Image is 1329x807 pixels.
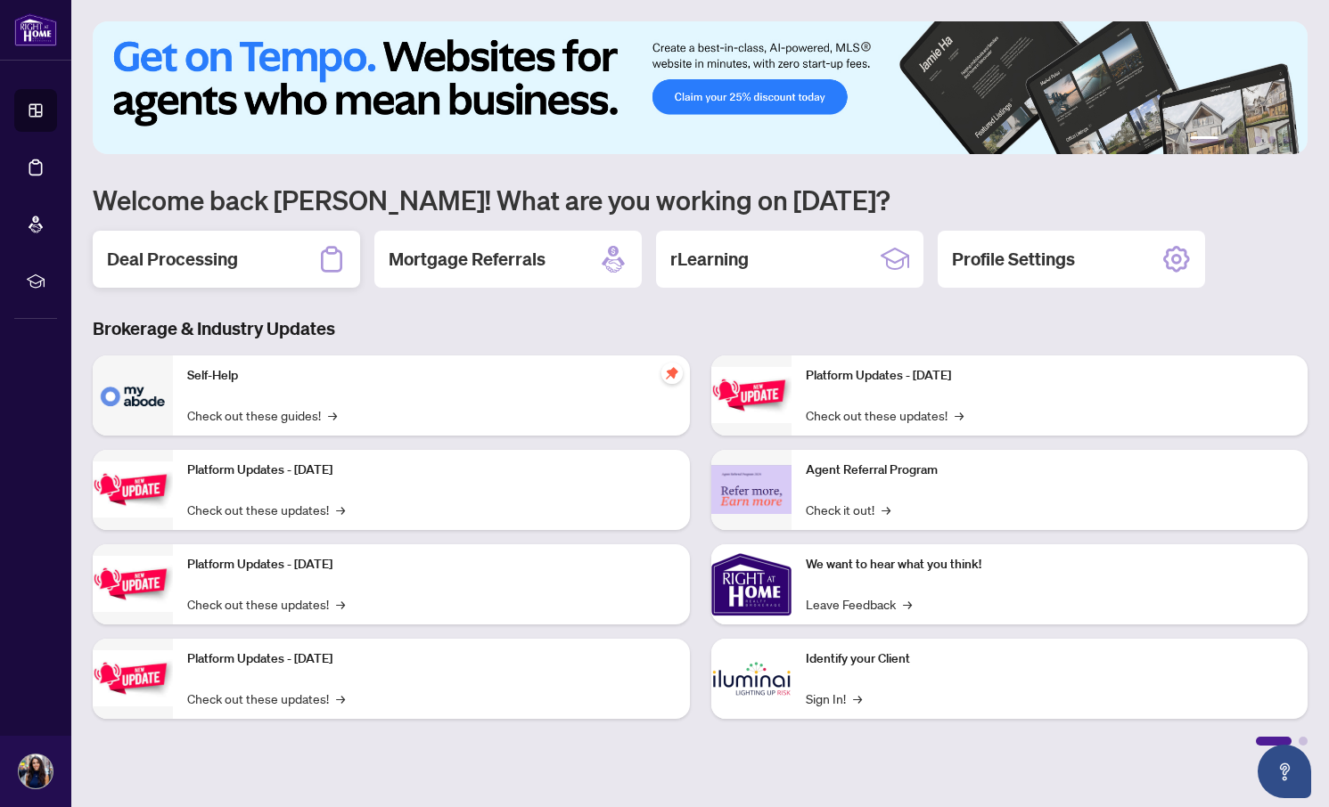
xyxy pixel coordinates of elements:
h2: Deal Processing [107,247,238,272]
img: Platform Updates - June 23, 2025 [711,367,792,423]
img: Platform Updates - July 8, 2025 [93,650,173,706]
button: 2 [1226,136,1233,143]
p: Agent Referral Program [806,461,1294,480]
p: Platform Updates - [DATE] [806,366,1294,386]
button: 5 [1268,136,1276,143]
span: → [328,405,337,425]
p: Platform Updates - [DATE] [187,555,676,575]
img: Self-Help [93,355,173,436]
a: Check it out!→ [806,500,890,519]
span: → [903,594,912,614]
img: Profile Icon [19,754,53,788]
span: pushpin [661,363,683,384]
p: Self-Help [187,366,676,386]
a: Check out these updates!→ [806,405,964,425]
h3: Brokerage & Industry Updates [93,316,1308,341]
a: Leave Feedback→ [806,594,912,614]
a: Check out these updates!→ [187,500,345,519]
button: 6 [1283,136,1290,143]
h1: Welcome back [PERSON_NAME]! What are you working on [DATE]? [93,183,1308,216]
img: Identify your Client [711,639,792,719]
img: logo [14,13,57,46]
button: 4 [1254,136,1261,143]
button: 1 [1190,136,1218,143]
button: Open asap [1258,745,1311,798]
p: Platform Updates - [DATE] [187,461,676,480]
span: → [336,500,345,519]
h2: Profile Settings [952,247,1075,272]
img: Platform Updates - September 16, 2025 [93,461,173,518]
span: → [955,405,964,425]
img: Platform Updates - July 21, 2025 [93,556,173,612]
span: → [853,689,862,708]
span: → [882,500,890,519]
p: Identify your Client [806,649,1294,669]
p: We want to hear what you think! [806,555,1294,575]
a: Check out these guides!→ [187,405,337,425]
span: → [336,689,345,708]
h2: Mortgage Referrals [389,247,546,272]
button: 3 [1240,136,1247,143]
a: Sign In!→ [806,689,862,708]
h2: rLearning [670,247,749,272]
img: Slide 0 [93,21,1308,154]
a: Check out these updates!→ [187,689,345,708]
img: We want to hear what you think! [711,544,792,624]
img: Agent Referral Program [711,465,792,514]
a: Check out these updates!→ [187,594,345,614]
span: → [336,594,345,614]
p: Platform Updates - [DATE] [187,649,676,669]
